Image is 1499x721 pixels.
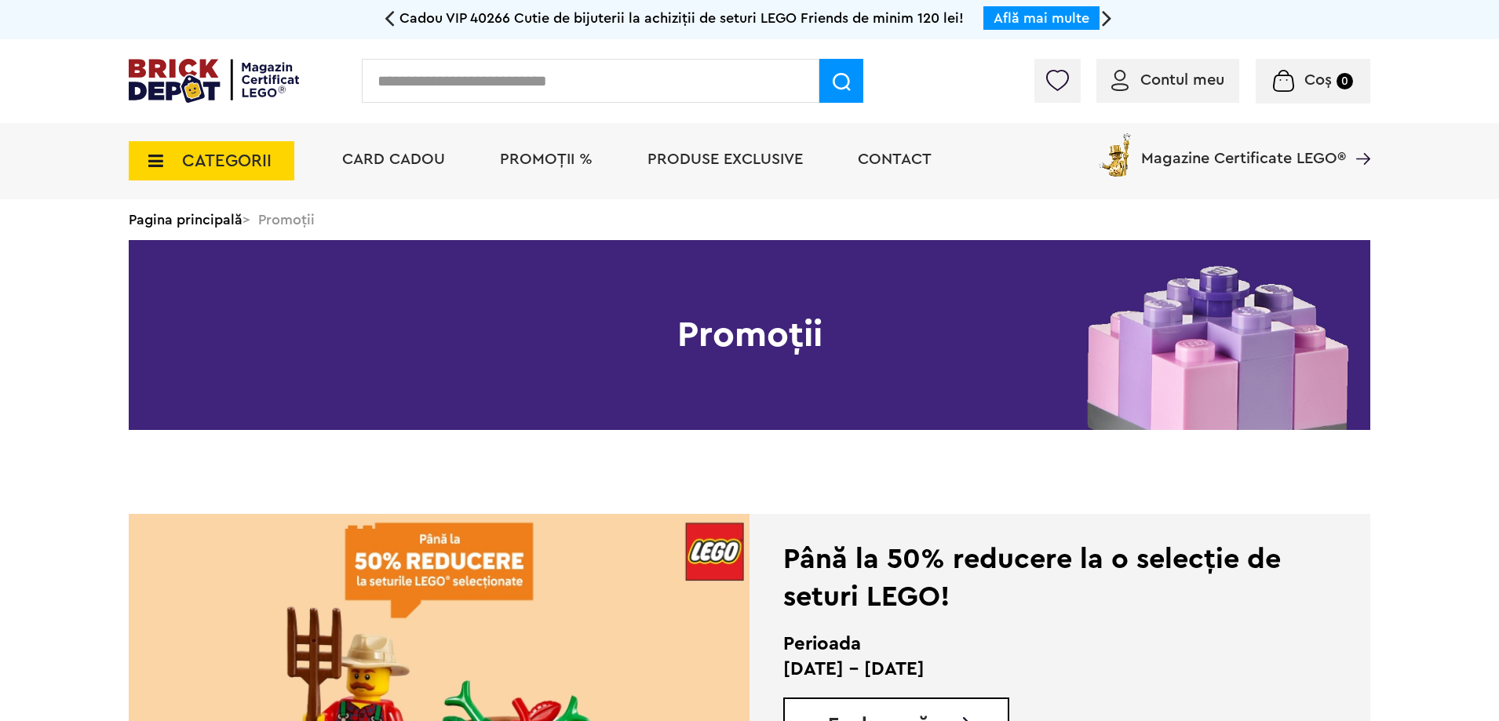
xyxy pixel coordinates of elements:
[399,11,964,25] span: Cadou VIP 40266 Cutie de bijuterii la achiziții de seturi LEGO Friends de minim 120 lei!
[783,632,1293,657] h2: Perioada
[500,151,593,167] a: PROMOȚII %
[1141,130,1346,166] span: Magazine Certificate LEGO®
[783,657,1293,682] p: [DATE] - [DATE]
[858,151,932,167] a: Contact
[129,213,243,227] a: Pagina principală
[1140,72,1224,88] span: Contul meu
[994,11,1089,25] a: Află mai multe
[783,541,1293,616] div: Până la 50% reducere la o selecție de seturi LEGO!
[1304,72,1332,88] span: Coș
[1337,73,1353,89] small: 0
[129,240,1370,430] h1: Promoții
[129,199,1370,240] div: > Promoții
[182,152,272,169] span: CATEGORII
[342,151,445,167] a: Card Cadou
[1346,130,1370,146] a: Magazine Certificate LEGO®
[1111,72,1224,88] a: Contul meu
[647,151,803,167] a: Produse exclusive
